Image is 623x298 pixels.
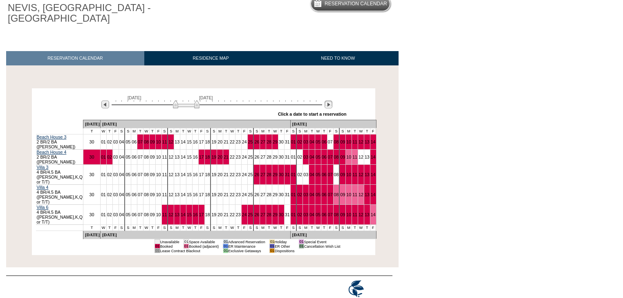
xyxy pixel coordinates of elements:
[36,150,83,165] td: 2 BR/2 BA ([PERSON_NAME])
[242,155,247,159] a: 24
[309,139,314,144] a: 04
[325,101,332,108] img: Next
[291,155,296,159] a: 01
[168,172,173,177] a: 12
[340,139,345,144] a: 09
[144,139,149,144] a: 08
[193,155,198,159] a: 16
[316,139,320,144] a: 05
[285,155,290,159] a: 31
[187,212,192,217] a: 15
[267,155,271,159] a: 28
[303,155,308,159] a: 03
[309,155,314,159] a: 04
[260,172,265,177] a: 27
[340,192,345,197] a: 09
[149,128,155,134] td: T
[230,172,235,177] a: 22
[297,155,302,159] a: 02
[224,155,229,159] a: 21
[101,192,106,197] a: 01
[144,51,278,65] a: RESIDENCE MAP
[260,192,265,197] a: 27
[359,212,363,217] a: 12
[175,212,179,217] a: 13
[132,212,137,217] a: 06
[334,212,339,217] a: 08
[359,139,363,144] a: 12
[162,139,167,144] a: 11
[156,192,161,197] a: 10
[325,1,387,7] h5: Reservation Calendar
[334,155,339,159] a: 08
[316,192,320,197] a: 05
[297,212,302,217] a: 02
[144,155,149,159] a: 08
[101,212,106,217] a: 01
[119,128,125,134] td: S
[144,212,149,217] a: 08
[279,172,284,177] a: 30
[352,139,357,144] a: 11
[260,139,265,144] a: 27
[346,192,351,197] a: 10
[352,172,357,177] a: 11
[217,128,223,134] td: M
[156,139,161,144] a: 10
[138,155,143,159] a: 07
[101,139,106,144] a: 01
[205,192,210,197] a: 18
[138,212,143,217] a: 07
[322,155,327,159] a: 06
[321,128,327,134] td: T
[267,139,271,144] a: 28
[267,172,271,177] a: 28
[316,155,320,159] a: 05
[150,212,155,217] a: 09
[37,134,67,139] a: Beach House 3
[107,139,112,144] a: 02
[242,172,247,177] a: 24
[125,172,130,177] a: 05
[291,192,296,197] a: 01
[199,95,213,100] span: [DATE]
[316,172,320,177] a: 05
[90,192,94,197] a: 30
[193,192,198,197] a: 16
[365,139,370,144] a: 13
[175,155,179,159] a: 13
[254,192,259,197] a: 26
[285,192,290,197] a: 31
[36,205,83,225] td: 4 BR/4.5 BA ([PERSON_NAME],K,Q or T/T)
[119,139,124,144] a: 04
[254,172,259,177] a: 26
[358,128,364,134] td: W
[125,192,130,197] a: 05
[328,155,333,159] a: 07
[90,212,94,217] a: 30
[211,212,216,217] a: 19
[180,128,186,134] td: T
[309,128,315,134] td: T
[101,101,109,108] img: Previous
[107,192,112,197] a: 02
[371,212,376,217] a: 14
[83,120,101,128] td: [DATE]
[36,134,83,150] td: 2 BR/2 BA ([PERSON_NAME])
[155,128,161,134] td: F
[253,128,260,134] td: S
[138,172,143,177] a: 07
[6,1,189,26] h1: NEVIS, [GEOGRAPHIC_DATA] - [GEOGRAPHIC_DATA]
[334,172,339,177] a: 08
[365,212,370,217] a: 13
[187,172,192,177] a: 15
[150,172,155,177] a: 09
[279,192,284,197] a: 30
[150,192,155,197] a: 09
[211,155,216,159] a: 19
[193,172,198,177] a: 16
[346,128,352,134] td: M
[328,172,333,177] a: 07
[290,120,376,128] td: [DATE]
[100,128,106,134] td: W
